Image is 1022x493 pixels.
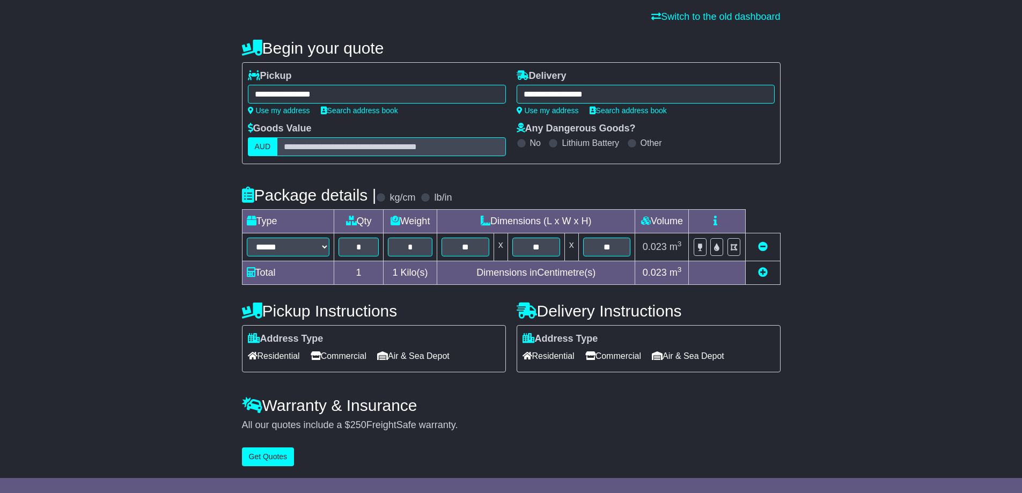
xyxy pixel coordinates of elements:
span: 250 [350,420,366,430]
label: Any Dangerous Goods? [517,123,636,135]
a: Use my address [517,106,579,115]
label: AUD [248,137,278,156]
td: x [564,233,578,261]
sup: 3 [678,240,682,248]
h4: Delivery Instructions [517,302,781,320]
sup: 3 [678,266,682,274]
label: lb/in [434,192,452,204]
td: Type [242,210,334,233]
label: Other [641,138,662,148]
label: Delivery [517,70,567,82]
a: Use my address [248,106,310,115]
td: Total [242,261,334,285]
span: 0.023 [643,267,667,278]
td: 1 [334,261,384,285]
h4: Pickup Instructions [242,302,506,320]
label: No [530,138,541,148]
h4: Warranty & Insurance [242,396,781,414]
span: Commercial [585,348,641,364]
button: Get Quotes [242,447,295,466]
label: Address Type [248,333,323,345]
label: Lithium Battery [562,138,619,148]
div: All our quotes include a $ FreightSafe warranty. [242,420,781,431]
label: Pickup [248,70,292,82]
td: x [494,233,508,261]
td: Weight [384,210,437,233]
a: Remove this item [758,241,768,252]
td: Dimensions (L x W x H) [437,210,635,233]
td: Volume [635,210,689,233]
a: Search address book [321,106,398,115]
span: Air & Sea Depot [652,348,724,364]
td: Qty [334,210,384,233]
a: Search address book [590,106,667,115]
span: Air & Sea Depot [377,348,450,364]
a: Add new item [758,267,768,278]
h4: Begin your quote [242,39,781,57]
td: Dimensions in Centimetre(s) [437,261,635,285]
span: 1 [393,267,398,278]
a: Switch to the old dashboard [651,11,780,22]
label: kg/cm [389,192,415,204]
span: m [670,267,682,278]
span: Commercial [311,348,366,364]
span: Residential [523,348,575,364]
span: 0.023 [643,241,667,252]
label: Address Type [523,333,598,345]
h4: Package details | [242,186,377,204]
span: Residential [248,348,300,364]
label: Goods Value [248,123,312,135]
span: m [670,241,682,252]
td: Kilo(s) [384,261,437,285]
